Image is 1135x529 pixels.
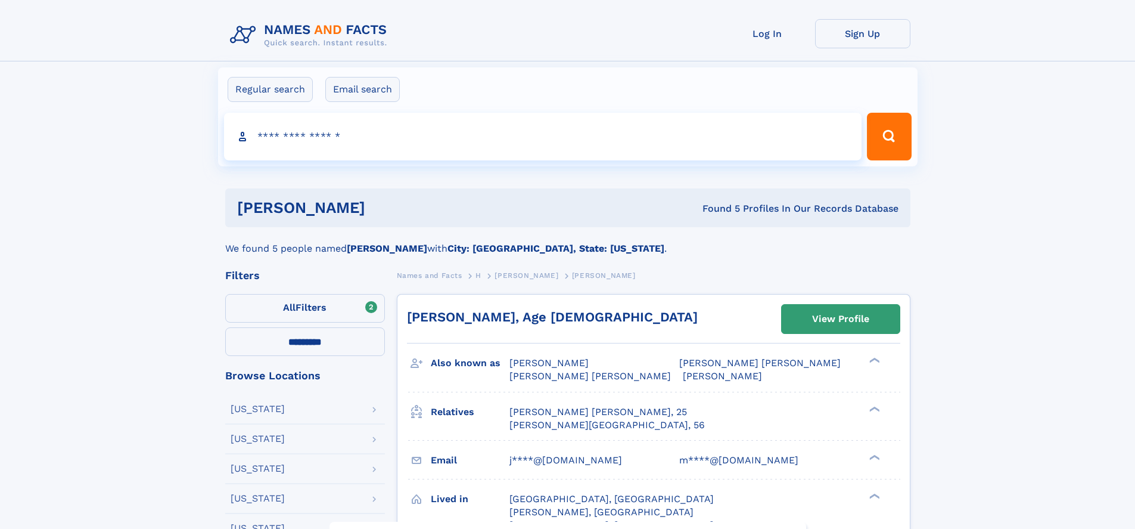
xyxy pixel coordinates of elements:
div: [US_STATE] [231,464,285,474]
h3: Also known as [431,353,509,373]
h1: [PERSON_NAME] [237,200,534,215]
label: Regular search [228,77,313,102]
span: [PERSON_NAME] [572,271,636,280]
a: [PERSON_NAME], Age [DEMOGRAPHIC_DATA] [407,310,698,324]
input: search input [224,113,862,160]
span: [PERSON_NAME] [683,370,762,382]
div: Browse Locations [225,370,385,381]
img: Logo Names and Facts [225,19,397,51]
span: [PERSON_NAME] [509,357,589,369]
button: Search Button [867,113,911,160]
div: [US_STATE] [231,494,285,503]
span: H [475,271,481,280]
span: [PERSON_NAME], [GEOGRAPHIC_DATA] [509,506,694,518]
div: We found 5 people named with . [225,227,910,256]
b: City: [GEOGRAPHIC_DATA], State: [US_STATE] [447,243,664,254]
span: All [283,302,296,313]
label: Filters [225,294,385,323]
div: ❯ [866,405,881,413]
div: View Profile [812,305,869,333]
a: Names and Facts [397,268,462,283]
div: ❯ [866,357,881,364]
a: Sign Up [815,19,910,48]
span: [GEOGRAPHIC_DATA], [GEOGRAPHIC_DATA] [509,493,714,505]
div: Filters [225,270,385,281]
span: [PERSON_NAME] [PERSON_NAME] [509,370,671,382]
b: [PERSON_NAME] [347,243,427,254]
h3: Email [431,450,509,471]
div: [US_STATE] [231,434,285,444]
h3: Lived in [431,489,509,509]
a: [PERSON_NAME] [495,268,558,283]
h3: Relatives [431,402,509,422]
span: [PERSON_NAME] [PERSON_NAME] [679,357,841,369]
label: Email search [325,77,400,102]
div: ❯ [866,492,881,500]
a: View Profile [782,305,900,333]
div: Found 5 Profiles In Our Records Database [534,202,898,215]
div: [US_STATE] [231,404,285,414]
a: [PERSON_NAME][GEOGRAPHIC_DATA], 56 [509,419,705,432]
span: [PERSON_NAME] [495,271,558,280]
div: ❯ [866,453,881,461]
a: [PERSON_NAME] [PERSON_NAME], 25 [509,406,687,419]
a: Log In [720,19,815,48]
a: H [475,268,481,283]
